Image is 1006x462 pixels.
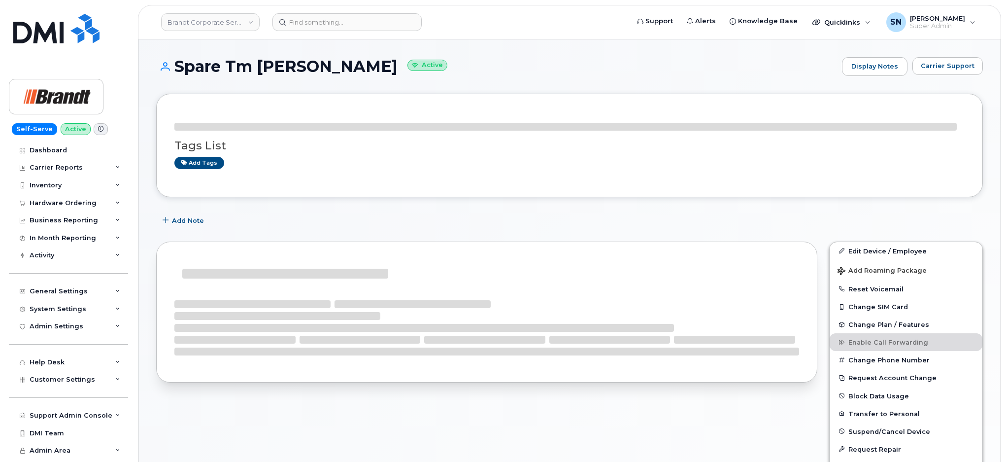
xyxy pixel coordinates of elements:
[407,60,447,71] small: Active
[830,369,982,387] button: Request Account Change
[830,440,982,458] button: Request Repair
[830,333,982,351] button: Enable Call Forwarding
[842,57,907,76] a: Display Notes
[912,57,983,75] button: Carrier Support
[921,61,974,71] span: Carrier Support
[848,339,928,346] span: Enable Call Forwarding
[848,321,929,328] span: Change Plan / Features
[848,427,930,435] span: Suspend/Cancel Device
[830,405,982,423] button: Transfer to Personal
[830,423,982,440] button: Suspend/Cancel Device
[830,242,982,260] a: Edit Device / Employee
[830,280,982,298] button: Reset Voicemail
[830,351,982,369] button: Change Phone Number
[174,157,224,169] a: Add tags
[172,216,204,225] span: Add Note
[174,140,965,152] h3: Tags List
[830,316,982,333] button: Change Plan / Features
[156,212,212,230] button: Add Note
[830,387,982,405] button: Block Data Usage
[838,267,927,276] span: Add Roaming Package
[830,298,982,316] button: Change SIM Card
[156,58,837,75] h1: Spare Tm [PERSON_NAME]
[830,260,982,280] button: Add Roaming Package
